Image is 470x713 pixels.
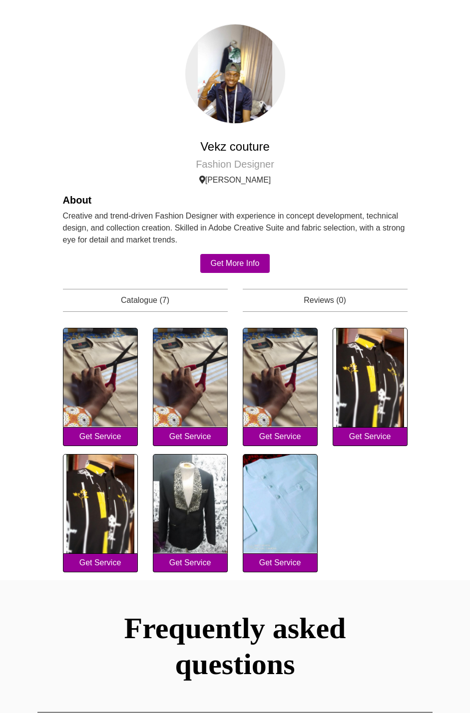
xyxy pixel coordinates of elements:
p: Reviews (0) [243,289,408,312]
a: Get Service [243,554,318,572]
a: Get Service [153,428,228,446]
p: Catalogue (7) [63,289,228,312]
a: Get Service [63,428,138,446]
p: Creative and trend-driven Fashion Designer with experience in concept development, technical desi... [63,210,408,246]
a: Get Service [243,428,318,446]
p: [PERSON_NAME] [63,174,408,186]
b: About [63,195,92,206]
h2: Frequently asked questions [37,610,433,682]
a: Get Service [63,554,138,572]
a: Get Service [333,428,408,446]
img: logo [185,24,285,124]
h4: Vekz couture [63,140,408,154]
a: Get More Info [200,254,270,273]
h5: Fashion Designer [63,158,408,170]
a: Get Service [153,554,228,572]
